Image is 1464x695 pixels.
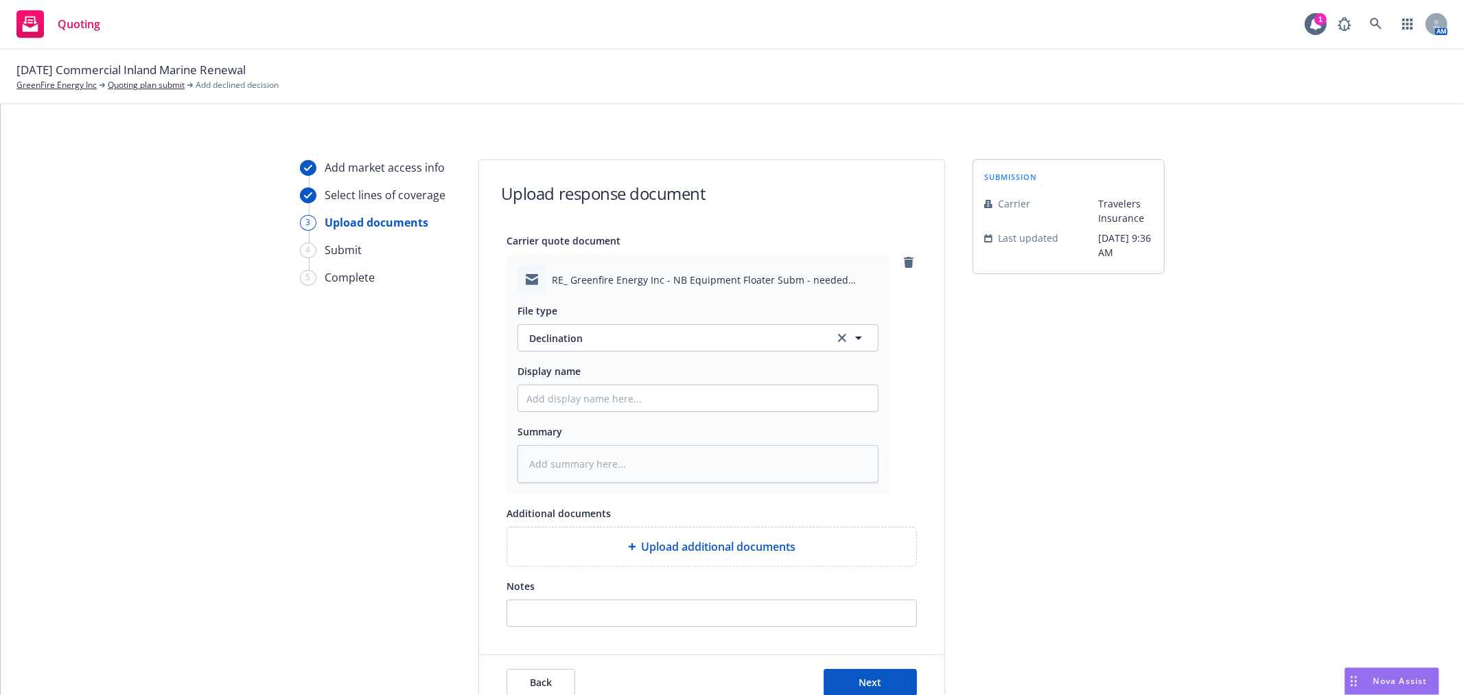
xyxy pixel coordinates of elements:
[325,269,375,286] div: Complete
[984,171,1037,183] span: submission
[325,214,428,231] div: Upload documents
[325,159,445,176] div: Add market access info
[507,507,611,520] span: Additional documents
[1098,231,1153,260] span: [DATE] 9:36 AM
[11,5,106,43] a: Quoting
[1331,10,1358,38] a: Report a Bug
[1098,196,1153,225] span: Travelers Insurance
[16,61,246,79] span: [DATE] Commercial Inland Marine Renewal
[501,182,706,205] h1: Upload response document
[108,79,185,91] a: Quoting plan submit
[901,254,917,271] a: remove
[642,538,796,555] span: Upload additional documents
[1362,10,1390,38] a: Search
[300,270,316,286] div: 5
[859,676,882,689] span: Next
[834,330,850,346] a: clear selection
[518,304,557,317] span: File type
[196,79,279,91] span: Add declined decision
[1394,10,1421,38] a: Switch app
[998,196,1030,211] span: Carrier
[529,331,818,345] span: Declination
[1345,668,1439,695] button: Nova Assist
[518,365,581,378] span: Display name
[998,231,1058,245] span: Last updated
[530,676,552,689] span: Back
[325,242,362,258] div: Submit
[507,580,535,593] span: Notes
[16,79,97,91] a: GreenFire Energy Inc
[1314,13,1327,25] div: 1
[507,527,917,567] div: Upload additional documents
[507,234,620,247] span: Carrier quote document
[300,215,316,231] div: 3
[518,425,562,438] span: Summary
[1373,675,1428,687] span: Nova Assist
[325,187,445,203] div: Select lines of coverage
[518,324,879,352] button: Declinationclear selection
[58,19,100,30] span: Quoting
[300,242,316,258] div: 4
[552,273,879,287] span: RE_ Greenfire Energy Inc - NB Equipment Floater Subm - needed ASAP.msg
[1345,668,1362,694] div: Drag to move
[518,385,878,411] input: Add display name here...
